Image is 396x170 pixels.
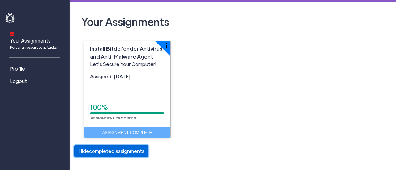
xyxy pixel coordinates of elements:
p: Assigned: [DATE] [90,73,164,80]
a: Logout [5,75,67,87]
p: Let's Secure Your Computer! [90,60,164,68]
img: info-icon.svg [166,43,167,48]
span: Install Bitdefender Antivirus and Anti-Malware Agent [90,45,162,60]
h2: Your Assignments [79,12,387,31]
div: 100% [90,102,164,112]
span: Your Assignments [10,37,57,50]
span: Profile [10,65,25,73]
a: Profile [5,63,67,75]
img: dashboard-icon.svg [10,32,14,36]
img: havoc-shield-logo-white.png [5,13,16,23]
a: Your AssignmentsPersonal resources & tasks [5,28,67,52]
button: Hidecompleted assignments [74,145,148,157]
small: Assignment Progress [90,116,137,120]
span: Logout [10,77,27,85]
span: Personal resources & tasks [10,44,57,50]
